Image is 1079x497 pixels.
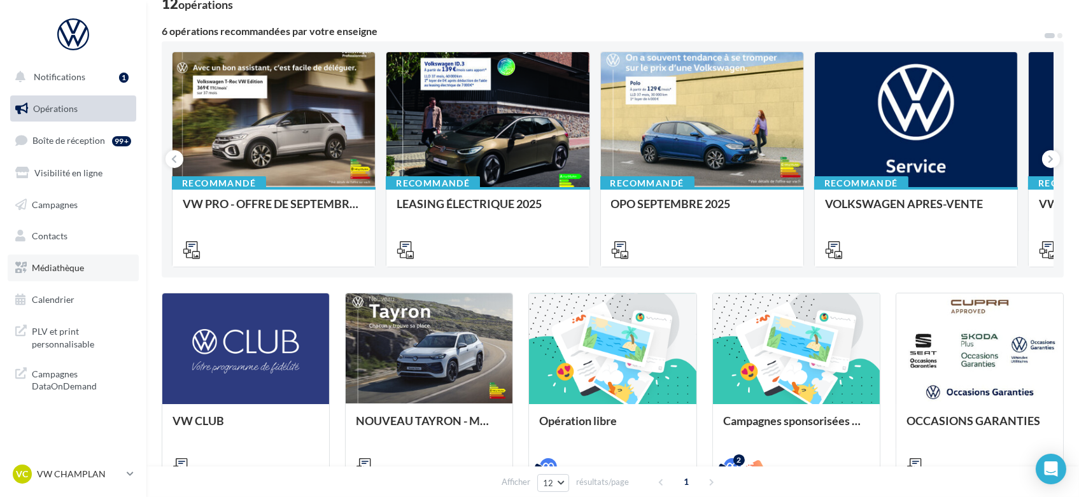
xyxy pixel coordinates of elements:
div: Open Intercom Messenger [1036,454,1066,484]
a: Contacts [8,223,139,249]
span: Médiathèque [32,262,84,273]
div: NOUVEAU TAYRON - MARS 2025 [356,414,502,440]
div: Opération libre [539,414,686,440]
span: 1 [676,472,696,492]
button: Notifications 1 [8,64,134,90]
div: VW PRO - OFFRE DE SEPTEMBRE 25 [183,197,365,223]
span: Notifications [34,71,85,82]
a: Campagnes DataOnDemand [8,360,139,398]
div: Recommandé [172,176,266,190]
div: LEASING ÉLECTRIQUE 2025 [397,197,579,223]
span: VC [17,468,29,480]
span: Visibilité en ligne [34,167,102,178]
div: OCCASIONS GARANTIES [906,414,1053,440]
a: Campagnes [8,192,139,218]
span: PLV et print personnalisable [32,323,131,350]
div: 99+ [112,136,131,146]
div: 1 [119,73,129,83]
div: Recommandé [600,176,695,190]
span: Opérations [33,103,78,114]
div: 6 opérations recommandées par votre enseigne [162,26,1043,36]
a: PLV et print personnalisable [8,318,139,355]
a: Visibilité en ligne [8,160,139,186]
span: Contacts [32,230,67,241]
div: 2 [733,454,745,466]
p: VW CHAMPLAN [37,468,122,480]
div: VW CLUB [173,414,319,440]
a: Calendrier [8,286,139,313]
span: résultats/page [576,476,629,488]
span: Campagnes [32,199,78,209]
span: Campagnes DataOnDemand [32,365,131,393]
a: Médiathèque [8,255,139,281]
div: Recommandé [386,176,480,190]
div: OPO SEPTEMBRE 2025 [611,197,793,223]
div: VOLKSWAGEN APRES-VENTE [825,197,1007,223]
div: Recommandé [814,176,908,190]
span: 12 [543,478,554,488]
div: Campagnes sponsorisées OPO [723,414,870,440]
a: Opérations [8,95,139,122]
span: Calendrier [32,294,74,305]
a: Boîte de réception99+ [8,127,139,154]
button: 12 [537,474,570,492]
span: Boîte de réception [32,135,105,146]
span: Afficher [502,476,530,488]
a: VC VW CHAMPLAN [10,462,136,486]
